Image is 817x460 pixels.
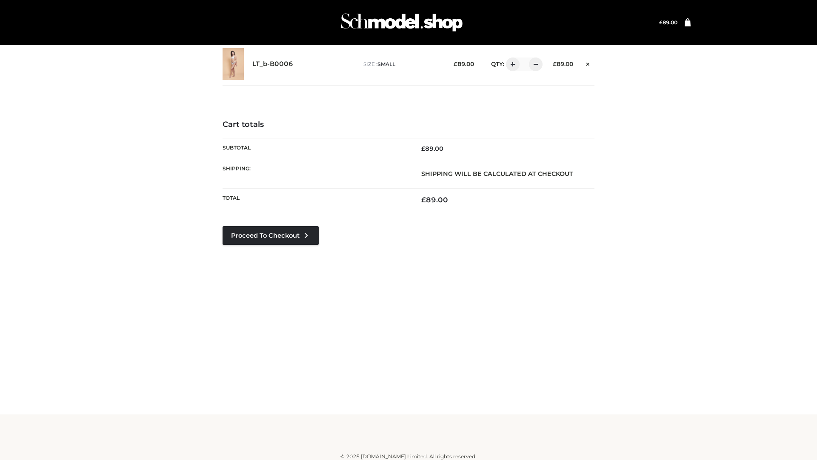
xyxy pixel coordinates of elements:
[338,6,466,39] img: Schmodel Admin 964
[582,57,594,69] a: Remove this item
[223,138,408,159] th: Subtotal
[223,48,244,80] img: LT_b-B0006 - SMALL
[223,120,594,129] h4: Cart totals
[659,19,677,26] bdi: 89.00
[252,60,293,68] a: LT_b-B0006
[659,19,677,26] a: £89.00
[454,60,474,67] bdi: 89.00
[421,195,426,204] span: £
[553,60,557,67] span: £
[421,145,443,152] bdi: 89.00
[553,60,573,67] bdi: 89.00
[454,60,457,67] span: £
[421,145,425,152] span: £
[421,195,448,204] bdi: 89.00
[363,60,440,68] p: size :
[223,226,319,245] a: Proceed to Checkout
[223,159,408,188] th: Shipping:
[377,61,395,67] span: SMALL
[483,57,540,71] div: QTY:
[421,170,573,178] strong: Shipping will be calculated at checkout
[659,19,663,26] span: £
[223,189,408,211] th: Total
